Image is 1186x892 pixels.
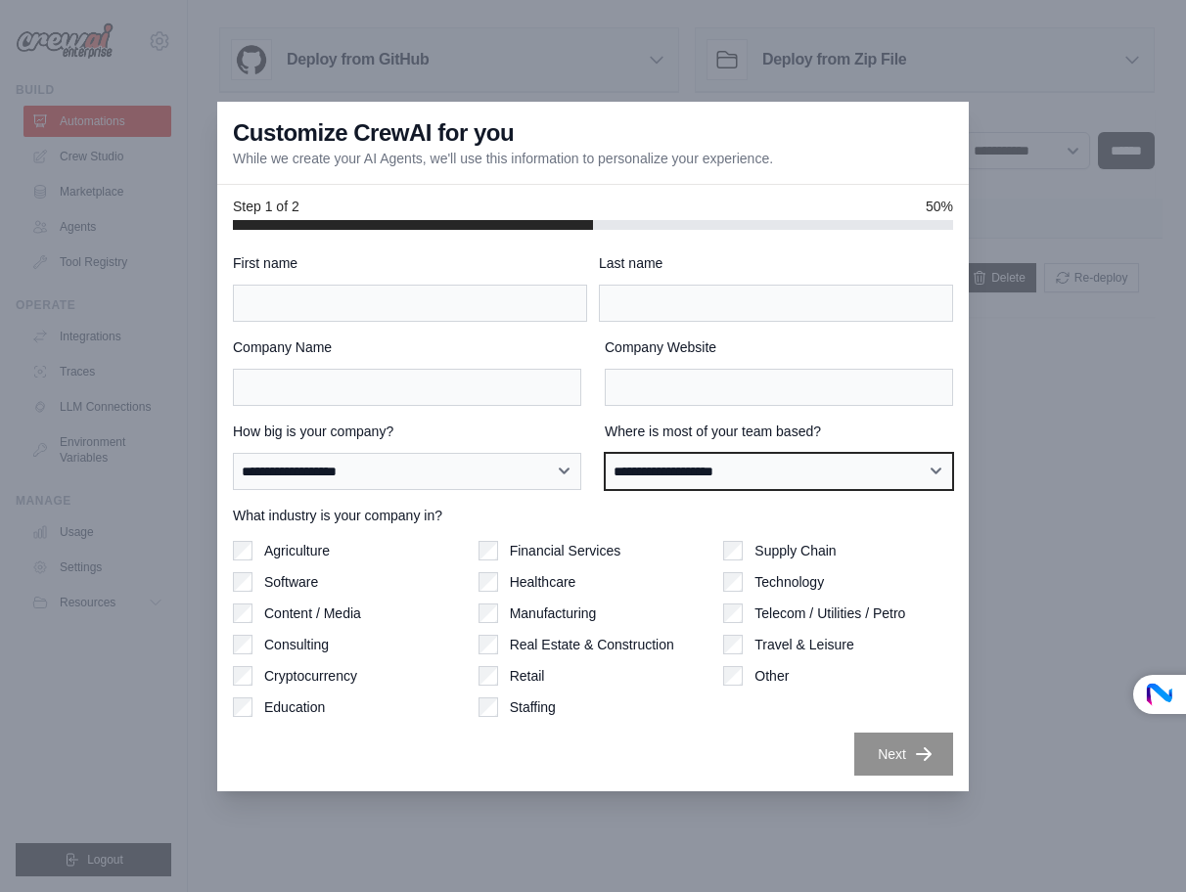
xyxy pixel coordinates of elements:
label: Telecom / Utilities / Petro [754,603,905,623]
p: While we create your AI Agents, we'll use this information to personalize your experience. [233,149,773,168]
label: Retail [510,666,545,686]
label: First name [233,253,587,273]
iframe: Chat Widget [1088,798,1186,892]
label: Consulting [264,635,329,654]
label: Last name [599,253,953,273]
h3: Customize CrewAI for you [233,117,514,149]
span: Step 1 of 2 [233,197,299,216]
label: Other [754,666,789,686]
label: Company Name [233,337,581,357]
label: Staffing [510,697,556,717]
label: Education [264,697,325,717]
label: Real Estate & Construction [510,635,674,654]
label: Where is most of your team based? [605,422,953,441]
button: Next [854,733,953,776]
label: What industry is your company in? [233,506,953,525]
label: Software [264,572,318,592]
label: Technology [754,572,824,592]
span: 50% [926,197,953,216]
label: Supply Chain [754,541,836,560]
label: How big is your company? [233,422,581,441]
label: Agriculture [264,541,330,560]
label: Cryptocurrency [264,666,357,686]
label: Content / Media [264,603,361,623]
label: Travel & Leisure [754,635,853,654]
div: チャットウィジェット [1088,798,1186,892]
label: Financial Services [510,541,621,560]
label: Healthcare [510,572,576,592]
label: Manufacturing [510,603,597,623]
label: Company Website [605,337,953,357]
